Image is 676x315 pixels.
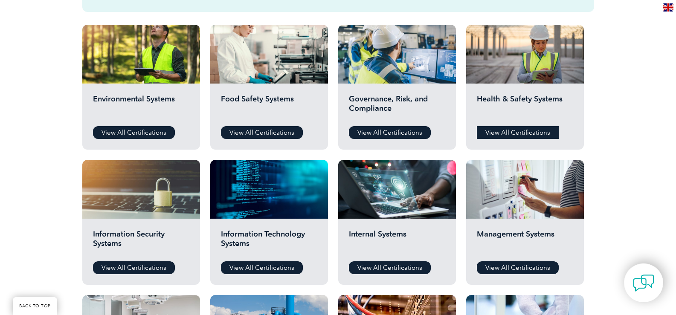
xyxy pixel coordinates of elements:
a: View All Certifications [349,126,431,139]
h2: Internal Systems [349,229,445,255]
h2: Information Technology Systems [221,229,317,255]
a: View All Certifications [477,126,559,139]
h2: Food Safety Systems [221,94,317,120]
a: View All Certifications [93,126,175,139]
img: contact-chat.png [633,272,654,294]
a: BACK TO TOP [13,297,57,315]
h2: Governance, Risk, and Compliance [349,94,445,120]
img: en [663,3,673,12]
h2: Management Systems [477,229,573,255]
a: View All Certifications [477,261,559,274]
a: View All Certifications [221,126,303,139]
h2: Health & Safety Systems [477,94,573,120]
a: View All Certifications [221,261,303,274]
h2: Information Security Systems [93,229,189,255]
a: View All Certifications [349,261,431,274]
a: View All Certifications [93,261,175,274]
h2: Environmental Systems [93,94,189,120]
